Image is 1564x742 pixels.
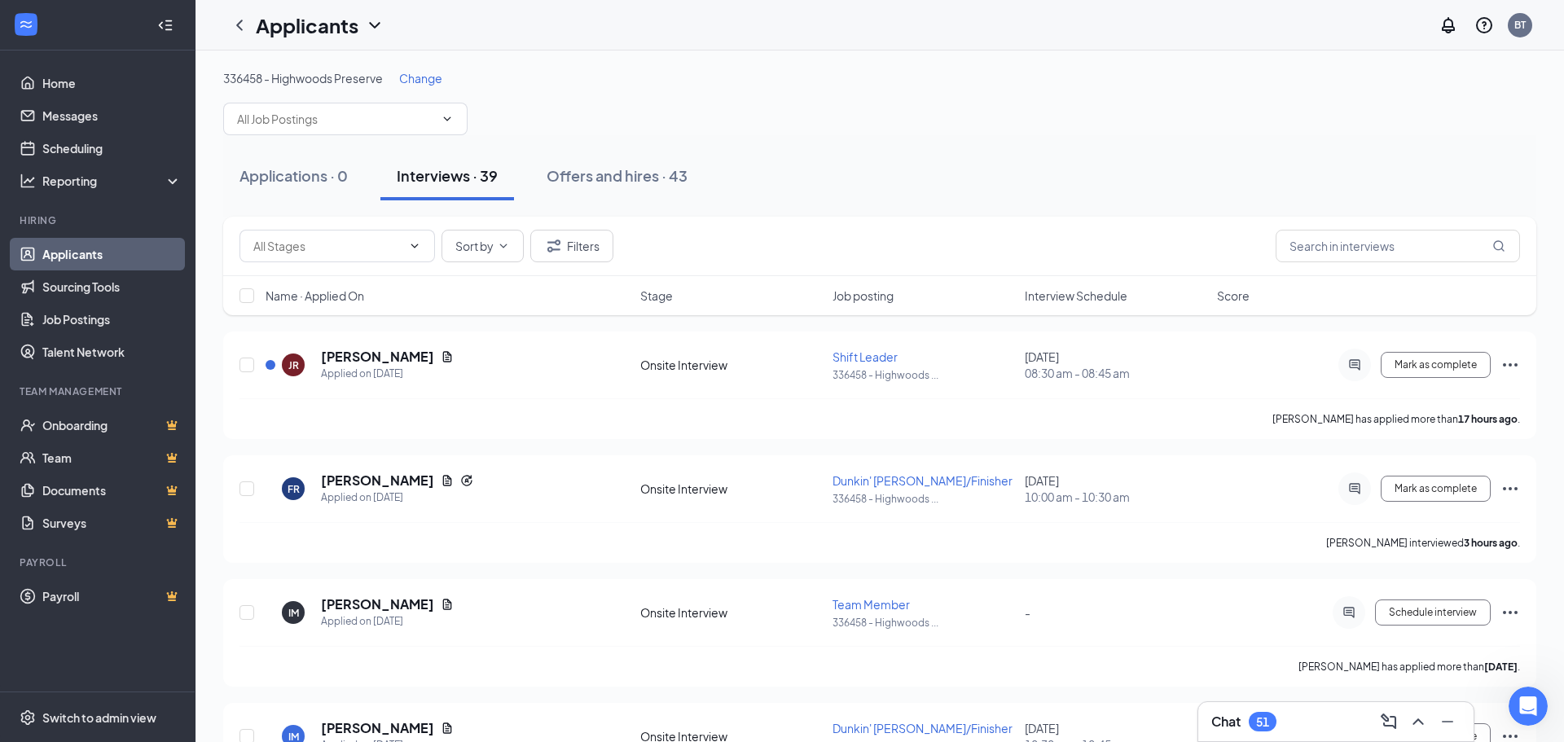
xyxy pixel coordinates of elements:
svg: Ellipses [1500,355,1520,375]
div: Applied on [DATE] [321,613,454,630]
svg: ChevronUp [1408,712,1428,731]
div: [DATE] [1025,349,1207,381]
svg: ActiveChat [1345,358,1364,371]
span: Mark as complete [1395,483,1477,494]
svg: QuestionInfo [1474,15,1494,35]
input: All Job Postings [237,110,434,128]
svg: Notifications [1439,15,1458,35]
input: All Stages [253,237,402,255]
input: Search in interviews [1276,230,1520,262]
span: Interview Schedule [1025,288,1127,304]
svg: Ellipses [1500,603,1520,622]
svg: ChevronDown [408,239,421,252]
div: Switch to admin view [42,709,156,726]
svg: MagnifyingGlass [1492,239,1505,252]
div: Applied on [DATE] [321,490,473,506]
span: 336458 - Highwoods Preserve [223,71,383,86]
svg: Document [441,722,454,735]
a: Home [42,67,182,99]
p: 336458 - Highwoods ... [833,492,1015,506]
div: Reporting [42,173,182,189]
span: Score [1217,288,1250,304]
button: Minimize [1434,709,1461,735]
a: PayrollCrown [42,580,182,612]
a: Scheduling [42,132,182,165]
svg: Analysis [20,173,36,189]
span: 08:30 am - 08:45 am [1025,365,1207,381]
div: Hiring [20,213,178,227]
span: 10:00 am - 10:30 am [1025,489,1207,505]
span: Sort by [455,240,494,252]
span: Name · Applied On [266,288,364,304]
svg: Document [441,598,454,611]
a: Applicants [42,238,182,270]
div: FR [288,482,300,496]
a: Talent Network [42,336,182,368]
svg: ActiveChat [1345,482,1364,495]
div: BT [1514,18,1526,32]
button: Mark as complete [1381,476,1491,502]
span: Change [399,71,442,86]
button: ChevronUp [1405,709,1431,735]
div: Onsite Interview [640,604,823,621]
div: Offers and hires · 43 [547,165,688,186]
svg: Reapply [460,474,473,487]
p: 336458 - Highwoods ... [833,616,1015,630]
svg: Ellipses [1500,479,1520,498]
h5: [PERSON_NAME] [321,719,434,737]
h5: [PERSON_NAME] [321,595,434,613]
b: 17 hours ago [1458,413,1518,425]
svg: Collapse [157,17,174,33]
span: Mark as complete [1395,359,1477,371]
span: Dunkin' [PERSON_NAME]/Finisher [833,473,1013,488]
button: Mark as complete [1381,352,1491,378]
div: Interviews · 39 [397,165,498,186]
h5: [PERSON_NAME] [321,348,434,366]
button: Schedule interview [1375,599,1491,626]
a: Messages [42,99,182,132]
h3: Chat [1211,713,1241,731]
div: IM [288,606,299,620]
div: Applications · 0 [239,165,348,186]
svg: Document [441,350,454,363]
svg: ChevronLeft [230,15,249,35]
div: Team Management [20,384,178,398]
span: Schedule interview [1389,607,1477,618]
div: Onsite Interview [640,357,823,373]
a: TeamCrown [42,441,182,474]
svg: ComposeMessage [1379,712,1399,731]
span: - [1025,605,1030,620]
svg: Filter [544,236,564,256]
button: ComposeMessage [1376,709,1402,735]
a: Job Postings [42,303,182,336]
div: Onsite Interview [640,481,823,497]
a: DocumentsCrown [42,474,182,507]
h5: [PERSON_NAME] [321,472,434,490]
svg: ActiveChat [1339,606,1359,619]
button: Filter Filters [530,230,613,262]
a: Sourcing Tools [42,270,182,303]
div: JR [288,358,299,372]
p: 336458 - Highwoods ... [833,368,1015,382]
button: Sort byChevronDown [442,230,524,262]
div: [DATE] [1025,472,1207,505]
b: 3 hours ago [1464,537,1518,549]
span: Shift Leader [833,349,898,364]
h1: Applicants [256,11,358,39]
p: [PERSON_NAME] has applied more than . [1298,660,1520,674]
span: Stage [640,288,673,304]
a: OnboardingCrown [42,409,182,441]
div: Applied on [DATE] [321,366,454,382]
span: Dunkin' [PERSON_NAME]/Finisher [833,721,1013,735]
a: SurveysCrown [42,507,182,539]
svg: WorkstreamLogo [18,16,34,33]
svg: Minimize [1438,712,1457,731]
iframe: Intercom live chat [1509,687,1548,726]
p: [PERSON_NAME] interviewed . [1326,536,1520,550]
svg: ChevronDown [365,15,384,35]
span: Job posting [833,288,894,304]
div: 51 [1256,715,1269,729]
span: Team Member [833,597,910,612]
div: Payroll [20,555,178,569]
